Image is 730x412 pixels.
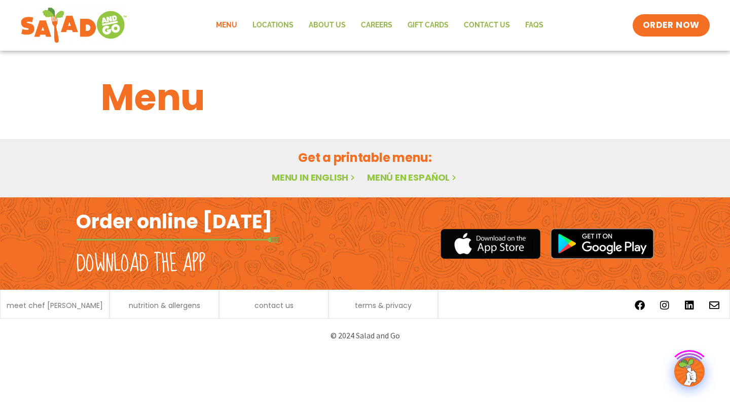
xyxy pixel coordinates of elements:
a: Menu [208,14,245,37]
a: About Us [301,14,353,37]
h2: Get a printable menu: [101,149,629,166]
img: new-SAG-logo-768×292 [20,5,127,46]
a: GIFT CARDS [400,14,456,37]
p: © 2024 Salad and Go [81,329,649,342]
h2: Order online [DATE] [76,209,272,234]
a: Locations [245,14,301,37]
a: Careers [353,14,400,37]
nav: Menu [208,14,551,37]
a: meet chef [PERSON_NAME] [7,302,103,309]
img: appstore [441,227,540,260]
a: Contact Us [456,14,518,37]
img: fork [76,237,279,243]
h2: Download the app [76,250,205,278]
span: ORDER NOW [643,19,700,31]
a: contact us [254,302,294,309]
a: Menú en español [367,171,458,184]
a: ORDER NOW [633,14,710,37]
h1: Menu [101,70,629,125]
a: nutrition & allergens [129,302,200,309]
a: Menu in English [272,171,357,184]
img: google_play [551,228,654,259]
a: FAQs [518,14,551,37]
a: terms & privacy [355,302,412,309]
